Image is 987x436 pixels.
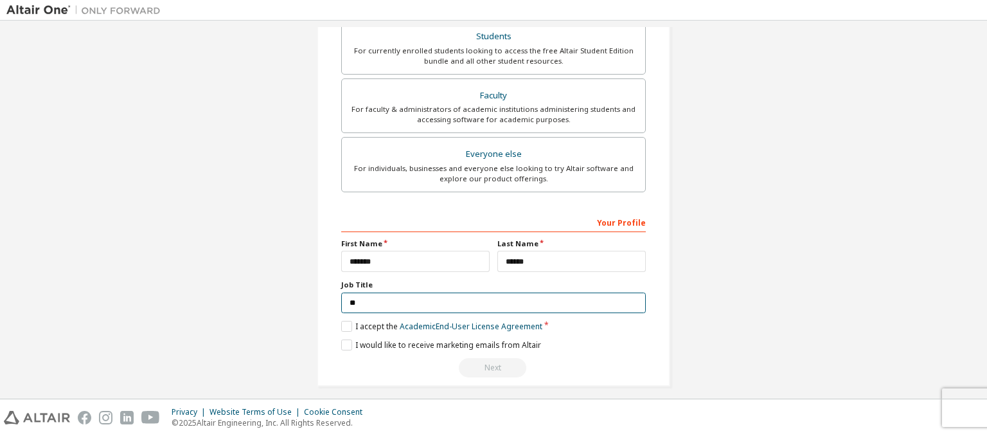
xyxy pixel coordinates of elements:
label: First Name [341,239,490,249]
p: © 2025 Altair Engineering, Inc. All Rights Reserved. [172,417,370,428]
div: Website Terms of Use [209,407,304,417]
label: Last Name [497,239,646,249]
div: Cookie Consent [304,407,370,417]
img: facebook.svg [78,411,91,424]
img: youtube.svg [141,411,160,424]
div: Students [350,28,637,46]
div: For faculty & administrators of academic institutions administering students and accessing softwa... [350,104,637,125]
div: Read and acccept EULA to continue [341,358,646,377]
label: I would like to receive marketing emails from Altair [341,340,541,350]
div: Faculty [350,87,637,105]
div: Everyone else [350,145,637,163]
img: altair_logo.svg [4,411,70,424]
div: For currently enrolled students looking to access the free Altair Student Edition bundle and all ... [350,46,637,66]
img: linkedin.svg [120,411,134,424]
div: For individuals, businesses and everyone else looking to try Altair software and explore our prod... [350,163,637,184]
a: Academic End-User License Agreement [400,321,542,332]
label: Job Title [341,280,646,290]
img: instagram.svg [99,411,112,424]
img: Altair One [6,4,167,17]
div: Privacy [172,407,209,417]
div: Your Profile [341,212,646,232]
label: I accept the [341,321,542,332]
